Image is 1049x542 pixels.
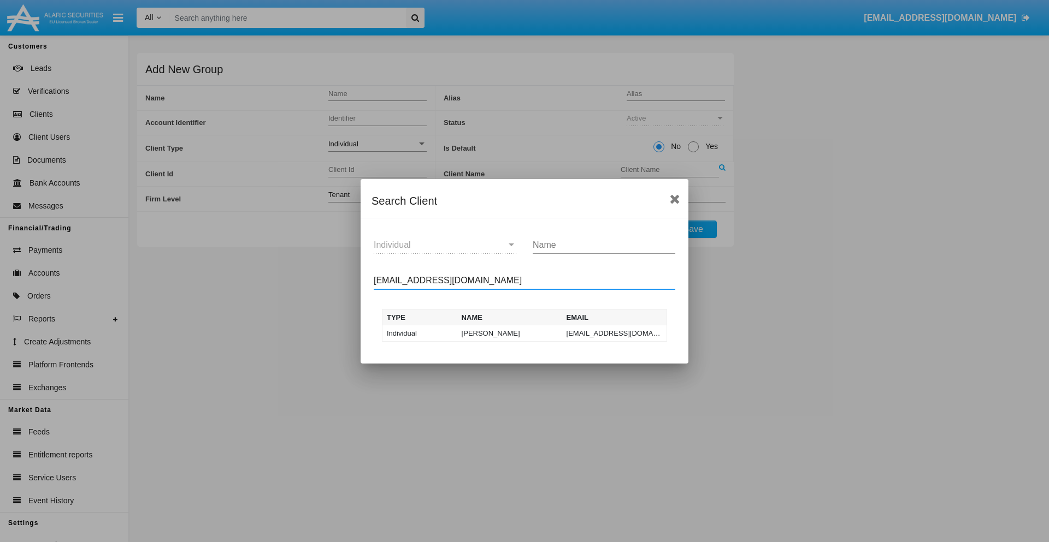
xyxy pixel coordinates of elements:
th: Email [562,309,667,325]
td: [PERSON_NAME] [457,325,562,342]
span: Individual [374,240,411,249]
div: Search Client [372,192,677,210]
th: Type [382,309,457,325]
th: Name [457,309,562,325]
td: [EMAIL_ADDRESS][DOMAIN_NAME] [562,325,667,342]
td: Individual [382,325,457,342]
